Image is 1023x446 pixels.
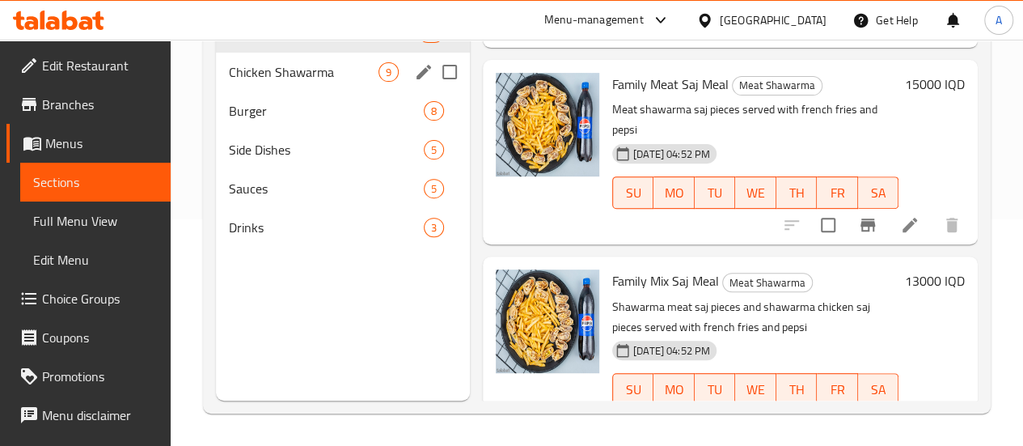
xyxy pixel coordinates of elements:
button: SA [858,176,898,209]
div: items [424,179,444,198]
span: WE [742,378,769,401]
span: Burger [229,101,424,121]
span: TU [701,378,729,401]
h6: 13000 IQD [905,270,965,292]
span: Chicken Shawarma [229,62,378,82]
span: 5 [425,142,443,158]
button: SU [612,176,653,209]
button: FR [817,373,857,406]
div: items [378,62,399,82]
button: delete [932,206,971,244]
a: Menus [6,124,171,163]
button: TU [695,176,735,209]
span: Meat Shawarma [733,76,822,95]
div: Menu-management [544,11,644,30]
h6: 15000 IQD [905,73,965,96]
button: SU [612,373,653,406]
nav: Menu sections [216,7,470,253]
span: SA [864,378,892,401]
span: Coupons [42,328,158,347]
span: MO [660,378,687,401]
span: Edit Restaurant [42,56,158,75]
div: items [424,140,444,159]
span: Family Meat Saj Meal [612,72,729,96]
p: Meat shawarma saj pieces served with french fries and pepsi [612,100,898,140]
span: FR [823,181,851,205]
a: Coupons [6,318,171,357]
div: Meat Shawarma [732,76,822,96]
span: TU [701,181,729,205]
span: Full Menu View [33,211,158,231]
p: Shawarma meat saj pieces and shawarma chicken saj pieces served with french fries and pepsi [612,297,898,338]
div: Drinks3 [216,208,470,247]
button: TU [695,373,735,406]
span: [DATE] 04:52 PM [627,343,717,359]
span: MO [660,181,687,205]
span: 9 [379,65,398,80]
span: FR [823,378,851,401]
a: Edit menu item [900,215,919,235]
a: Branches [6,85,171,124]
span: TH [783,181,810,205]
a: Promotions [6,357,171,396]
span: Menus [45,134,158,153]
button: Branch-specific-item [848,206,887,244]
div: items [424,101,444,121]
div: items [424,218,444,237]
div: Burger8 [216,91,470,130]
span: WE [742,181,769,205]
div: Chicken Shawarma9edit [216,53,470,91]
span: TH [783,378,810,401]
img: Family Mix Saj Meal [496,270,599,373]
span: Sauces [229,179,424,198]
a: Choice Groups [6,279,171,318]
span: Select to update [811,208,845,242]
span: 5 [425,181,443,197]
a: Sections [20,163,171,202]
img: Family Meat Saj Meal [496,73,599,176]
a: Full Menu View [20,202,171,240]
span: SA [864,181,892,205]
span: Family Mix Saj Meal [612,269,719,293]
span: Menu disclaimer [42,406,158,425]
span: 8 [425,104,443,119]
button: MO [653,373,694,406]
span: Choice Groups [42,289,158,308]
span: A [996,11,1002,29]
div: Sauces5 [216,169,470,208]
button: WE [735,373,776,406]
button: WE [735,176,776,209]
span: Sections [33,172,158,192]
span: Promotions [42,367,158,386]
button: TH [776,373,817,406]
span: Side Dishes [229,140,424,159]
button: SA [858,373,898,406]
button: TH [776,176,817,209]
div: [GEOGRAPHIC_DATA] [720,11,826,29]
a: Edit Menu [20,240,171,279]
span: Drinks [229,218,424,237]
span: Edit Menu [33,250,158,270]
div: Side Dishes5 [216,130,470,169]
span: SU [619,181,647,205]
span: SU [619,378,647,401]
span: [DATE] 04:52 PM [627,147,717,162]
a: Menu disclaimer [6,396,171,435]
span: 3 [425,220,443,236]
a: Edit Restaurant [6,46,171,85]
span: Meat Shawarma [723,274,812,292]
button: FR [817,176,857,209]
div: Meat Shawarma [722,273,813,292]
button: MO [653,176,694,209]
span: Branches [42,95,158,114]
button: edit [412,60,436,84]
